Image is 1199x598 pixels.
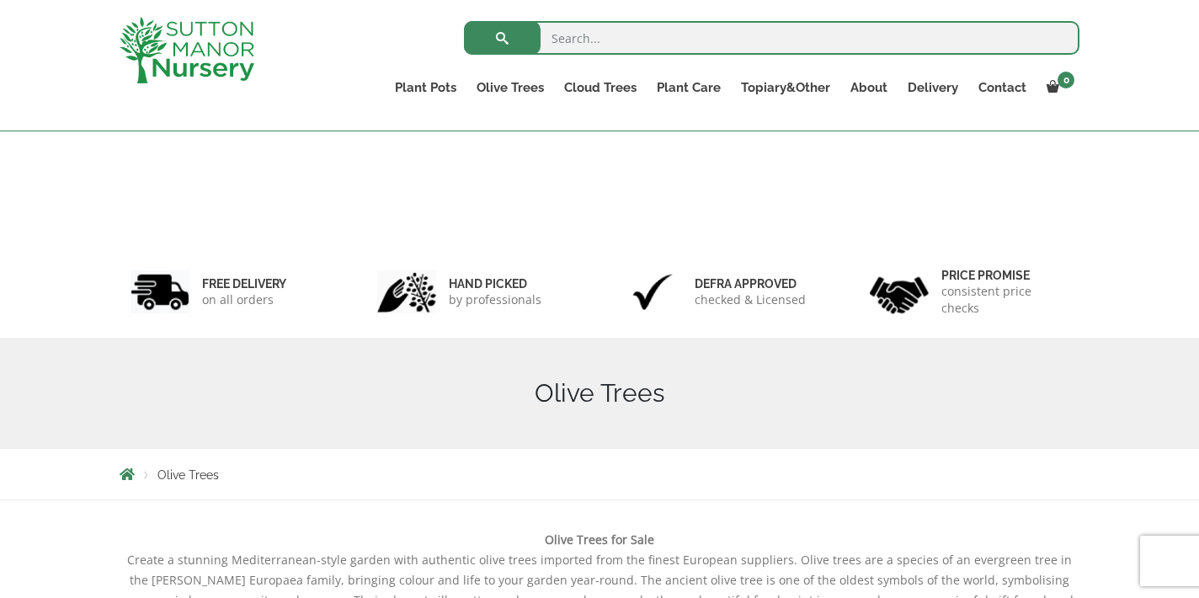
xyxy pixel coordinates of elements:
[157,468,219,482] span: Olive Trees
[1058,72,1074,88] span: 0
[120,17,254,83] img: logo
[898,76,968,99] a: Delivery
[647,76,731,99] a: Plant Care
[464,21,1079,55] input: Search...
[968,76,1036,99] a: Contact
[385,76,466,99] a: Plant Pots
[377,270,436,313] img: 2.jpg
[120,467,1079,481] nav: Breadcrumbs
[695,276,806,291] h6: Defra approved
[449,276,541,291] h6: hand picked
[941,268,1069,283] h6: Price promise
[202,276,286,291] h6: FREE DELIVERY
[545,531,654,547] b: Olive Trees for Sale
[840,76,898,99] a: About
[870,266,929,318] img: 4.jpg
[120,378,1079,408] h1: Olive Trees
[695,291,806,308] p: checked & Licensed
[941,283,1069,317] p: consistent price checks
[731,76,840,99] a: Topiary&Other
[131,270,189,313] img: 1.jpg
[1036,76,1079,99] a: 0
[623,270,682,313] img: 3.jpg
[202,291,286,308] p: on all orders
[554,76,647,99] a: Cloud Trees
[449,291,541,308] p: by professionals
[466,76,554,99] a: Olive Trees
